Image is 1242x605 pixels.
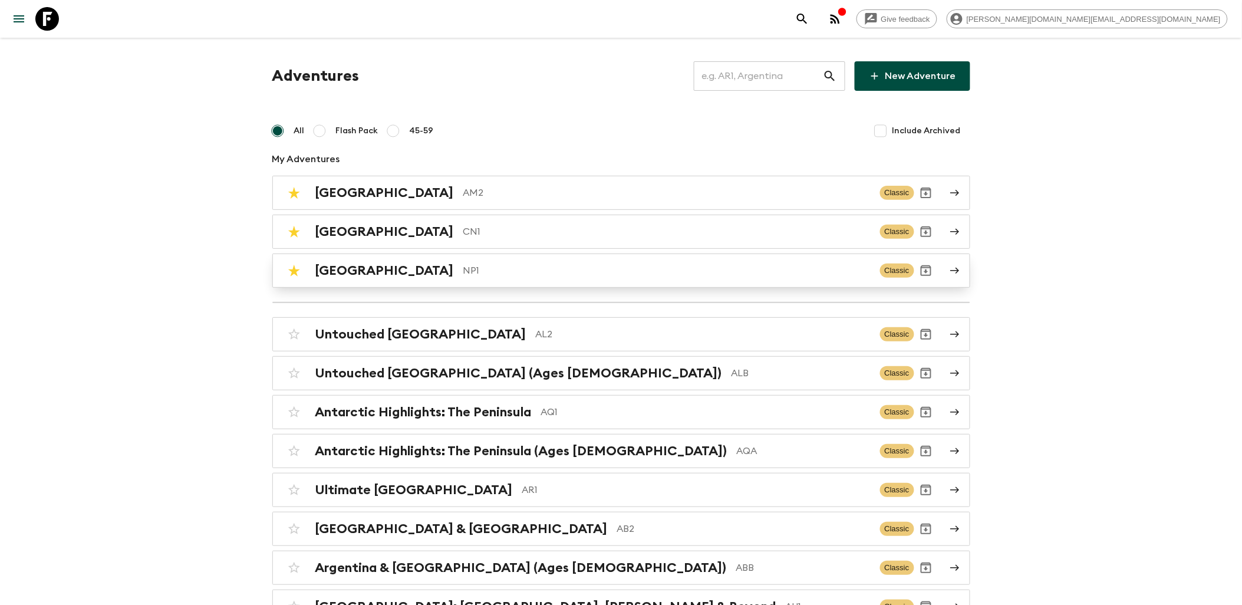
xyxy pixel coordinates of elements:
button: Archive [914,361,938,385]
a: Antarctic Highlights: The PeninsulaAQ1ClassicArchive [272,395,970,429]
button: Archive [914,220,938,244]
a: Give feedback [856,9,937,28]
button: menu [7,7,31,31]
h2: [GEOGRAPHIC_DATA] [315,185,454,200]
h2: [GEOGRAPHIC_DATA] & [GEOGRAPHIC_DATA] [315,521,608,537]
span: 45-59 [410,125,434,137]
button: Archive [914,439,938,463]
a: [GEOGRAPHIC_DATA] & [GEOGRAPHIC_DATA]AB2ClassicArchive [272,512,970,546]
button: Archive [914,323,938,346]
p: AL2 [536,327,871,341]
button: Archive [914,400,938,424]
span: Classic [880,327,914,341]
p: AQA [737,444,871,458]
p: AB2 [617,522,871,536]
a: [GEOGRAPHIC_DATA]CN1ClassicArchive [272,215,970,249]
span: Flash Pack [336,125,378,137]
span: All [294,125,305,137]
h2: Untouched [GEOGRAPHIC_DATA] (Ages [DEMOGRAPHIC_DATA]) [315,366,722,381]
a: Ultimate [GEOGRAPHIC_DATA]AR1ClassicArchive [272,473,970,507]
span: Classic [880,444,914,458]
button: Archive [914,517,938,541]
a: [GEOGRAPHIC_DATA]NP1ClassicArchive [272,254,970,288]
span: Classic [880,366,914,380]
h2: Ultimate [GEOGRAPHIC_DATA] [315,482,513,498]
p: NP1 [463,264,871,278]
p: AQ1 [541,405,871,419]
span: Classic [880,186,914,200]
h2: Antarctic Highlights: The Peninsula (Ages [DEMOGRAPHIC_DATA]) [315,443,727,459]
h2: [GEOGRAPHIC_DATA] [315,263,454,278]
button: Archive [914,478,938,502]
p: ABB [736,561,871,575]
a: Argentina & [GEOGRAPHIC_DATA] (Ages [DEMOGRAPHIC_DATA])ABBClassicArchive [272,551,970,585]
span: Classic [880,405,914,419]
h2: Argentina & [GEOGRAPHIC_DATA] (Ages [DEMOGRAPHIC_DATA]) [315,560,727,576]
span: Give feedback [875,15,937,24]
a: Antarctic Highlights: The Peninsula (Ages [DEMOGRAPHIC_DATA])AQAClassicArchive [272,434,970,468]
span: Classic [880,522,914,536]
button: Archive [914,259,938,282]
a: Untouched [GEOGRAPHIC_DATA] (Ages [DEMOGRAPHIC_DATA])ALBClassicArchive [272,356,970,390]
span: Classic [880,483,914,497]
p: AR1 [522,483,871,497]
span: Classic [880,561,914,575]
p: CN1 [463,225,871,239]
h2: Untouched [GEOGRAPHIC_DATA] [315,327,526,342]
p: My Adventures [272,152,970,166]
div: [PERSON_NAME][DOMAIN_NAME][EMAIL_ADDRESS][DOMAIN_NAME] [947,9,1228,28]
a: New Adventure [855,61,970,91]
span: Classic [880,225,914,239]
span: Include Archived [892,125,961,137]
h2: Antarctic Highlights: The Peninsula [315,405,532,420]
p: ALB [732,366,871,380]
input: e.g. AR1, Argentina [694,60,823,93]
a: Untouched [GEOGRAPHIC_DATA]AL2ClassicArchive [272,317,970,351]
p: AM2 [463,186,871,200]
button: Archive [914,181,938,205]
h2: [GEOGRAPHIC_DATA] [315,224,454,239]
button: Archive [914,556,938,580]
h1: Adventures [272,64,360,88]
span: [PERSON_NAME][DOMAIN_NAME][EMAIL_ADDRESS][DOMAIN_NAME] [960,15,1227,24]
a: [GEOGRAPHIC_DATA]AM2ClassicArchive [272,176,970,210]
span: Classic [880,264,914,278]
button: search adventures [790,7,814,31]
